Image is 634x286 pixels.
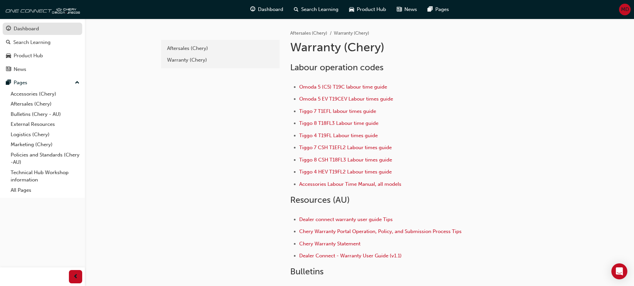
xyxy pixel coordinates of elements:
[14,52,43,60] div: Product Hub
[299,108,376,114] a: Tiggo 7 T1EFL labour times guide
[245,3,289,16] a: guage-iconDashboard
[3,3,80,16] img: oneconnect
[167,56,274,64] div: Warranty (Chery)
[299,241,360,247] a: Chery Warranty Statement
[299,228,462,234] a: Chery Warranty Portal Operation, Policy, and Submission Process Tips
[290,266,323,277] span: Bulletins
[299,157,392,163] a: Tiggo 8 CSH T18FL3 Labour times guide
[428,5,433,14] span: pages-icon
[6,80,11,86] span: pages-icon
[299,253,402,259] a: Dealer Connect - Warranty User Guide (v1.1)
[8,99,82,109] a: Aftersales (Chery)
[299,144,392,150] a: Tiggo 7 CSH T1EFL2 Labour times guide
[164,54,277,66] a: Warranty (Chery)
[3,50,82,62] a: Product Hub
[75,79,80,87] span: up-icon
[6,67,11,73] span: news-icon
[14,66,26,73] div: News
[334,30,369,37] li: Warranty (Chery)
[13,39,51,46] div: Search Learning
[301,6,338,13] span: Search Learning
[6,26,11,32] span: guage-icon
[619,4,631,15] button: MD
[3,36,82,49] a: Search Learning
[357,6,386,13] span: Product Hub
[8,109,82,120] a: Bulletins (Chery - AU)
[611,263,627,279] div: Open Intercom Messenger
[6,53,11,59] span: car-icon
[391,3,422,16] a: news-iconNews
[299,120,378,126] a: Tiggo 8 T18FL3 Labour time guide
[14,79,27,87] div: Pages
[290,30,327,36] a: Aftersales (Chery)
[164,43,277,54] a: Aftersales (Chery)
[3,23,82,35] a: Dashboard
[250,5,255,14] span: guage-icon
[3,77,82,89] button: Pages
[299,133,378,139] a: Tiggo 4 T19FL Labour times guide
[3,21,82,77] button: DashboardSearch LearningProduct HubNews
[73,273,78,281] span: prev-icon
[8,119,82,130] a: External Resources
[299,96,393,102] a: Omoda 5 EV T19CEV Labour times guide
[8,89,82,99] a: Accessories (Chery)
[435,6,449,13] span: Pages
[3,63,82,76] a: News
[8,140,82,150] a: Marketing (Chery)
[299,216,393,222] a: Dealer connect warranty user guide Tips
[422,3,454,16] a: pages-iconPages
[8,167,82,185] a: Technical Hub Workshop information
[14,25,39,33] div: Dashboard
[621,6,629,13] span: MD
[397,5,402,14] span: news-icon
[289,3,344,16] a: search-iconSearch Learning
[294,5,299,14] span: search-icon
[299,169,392,175] a: Tiggo 4 HEV T19FL2 Labour times guide
[8,185,82,195] a: All Pages
[290,195,350,205] span: Resources (AU)
[290,62,383,73] span: Labour operation codes
[349,5,354,14] span: car-icon
[404,6,417,13] span: News
[344,3,391,16] a: car-iconProduct Hub
[6,40,11,46] span: search-icon
[8,130,82,140] a: Logistics (Chery)
[8,150,82,167] a: Policies and Standards (Chery -AU)
[290,40,509,55] h1: Warranty (Chery)
[299,181,401,187] a: Accessories Labour Time Manual, all models
[258,6,283,13] span: Dashboard
[299,84,387,90] a: Omoda 5 (C5) T19C labour time guide
[167,45,274,52] div: Aftersales (Chery)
